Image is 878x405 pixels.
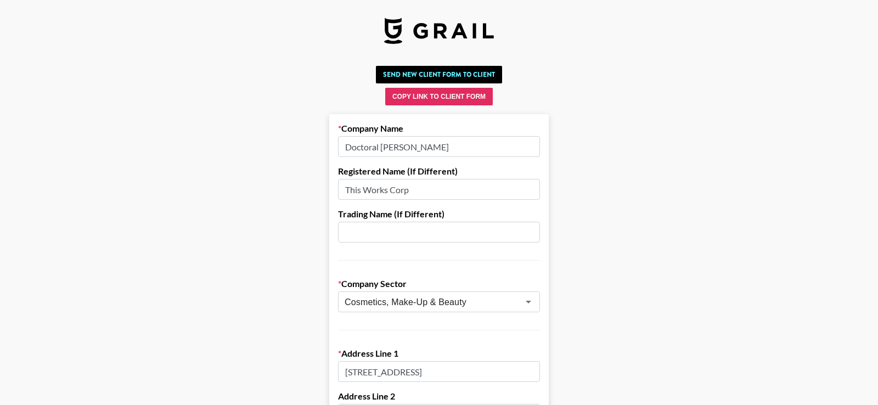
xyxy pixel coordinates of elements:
[338,166,540,177] label: Registered Name (If Different)
[338,209,540,220] label: Trading Name (If Different)
[384,18,494,44] img: Grail Talent Logo
[338,391,540,402] label: Address Line 2
[385,88,493,105] button: Copy Link to Client Form
[521,294,536,310] button: Open
[338,278,540,289] label: Company Sector
[338,123,540,134] label: Company Name
[338,348,540,359] label: Address Line 1
[376,66,502,83] button: Send New Client Form to Client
